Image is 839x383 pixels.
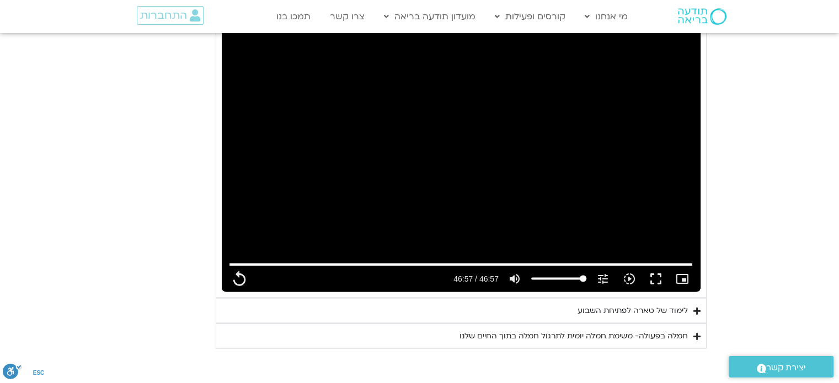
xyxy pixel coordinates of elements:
a: מי אנחנו [579,6,633,27]
summary: לימוד של טארה לפתיחת השבוע [216,298,707,323]
span: יצירת קשר [766,360,806,375]
a: קורסים ופעילות [489,6,571,27]
a: תמכו בנו [271,6,316,27]
span: התחברות [140,9,187,21]
a: יצירת קשר [729,356,833,377]
a: התחברות [137,6,204,25]
div: חמלה בפעולה- משימת חמלה יומית לתרגול חמלה בתוך החיים שלנו [459,329,688,342]
summary: חמלה בפעולה- משימת חמלה יומית לתרגול חמלה בתוך החיים שלנו [216,323,707,348]
div: לימוד של טארה לפתיחת השבוע [578,304,688,317]
img: תודעה בריאה [678,8,726,25]
a: צרו קשר [324,6,370,27]
a: מועדון תודעה בריאה [378,6,481,27]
